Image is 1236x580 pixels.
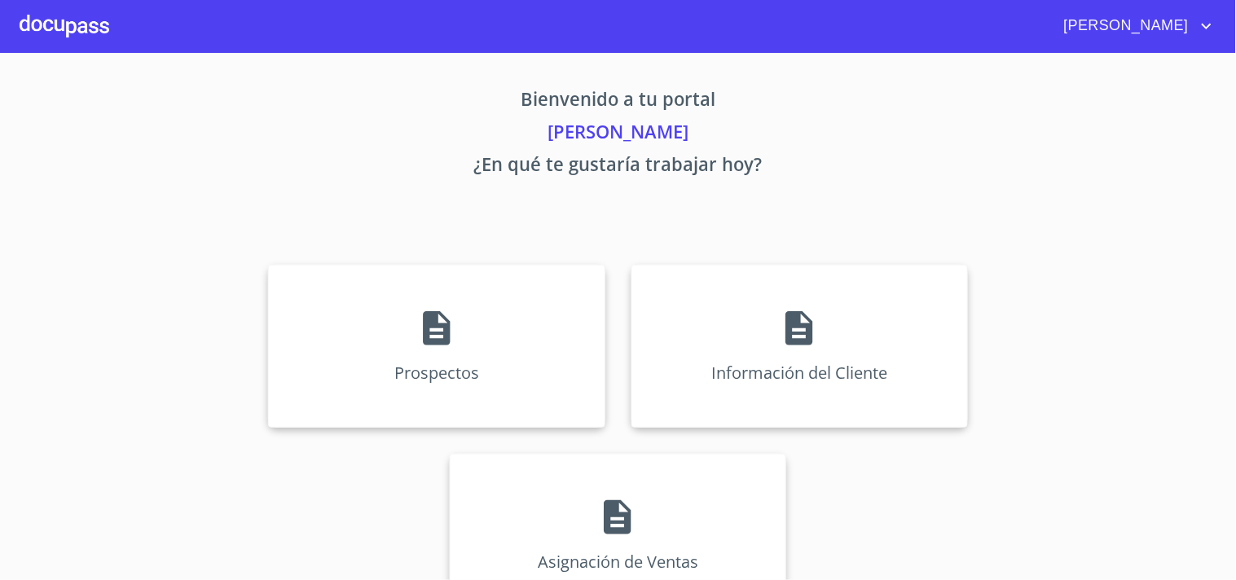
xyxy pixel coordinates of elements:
[117,86,1120,118] p: Bienvenido a tu portal
[394,362,479,384] p: Prospectos
[1052,13,1216,39] button: account of current user
[538,551,698,573] p: Asignación de Ventas
[117,118,1120,151] p: [PERSON_NAME]
[711,362,887,384] p: Información del Cliente
[1052,13,1197,39] span: [PERSON_NAME]
[117,151,1120,183] p: ¿En qué te gustaría trabajar hoy?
